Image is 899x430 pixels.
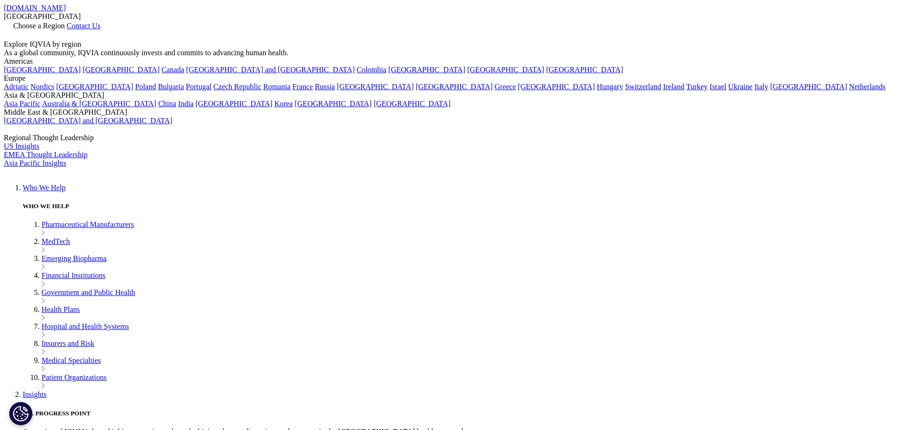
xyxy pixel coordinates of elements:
div: Asia & [GEOGRAPHIC_DATA] [4,91,895,100]
a: Canada [161,66,184,74]
a: [GEOGRAPHIC_DATA] [195,100,272,108]
a: US Insights [4,142,39,150]
a: Bulgaria [158,83,184,91]
div: Middle East & [GEOGRAPHIC_DATA] [4,108,895,117]
a: Korea [274,100,293,108]
a: Portugal [186,83,211,91]
a: [GEOGRAPHIC_DATA] [388,66,465,74]
a: Nordics [30,83,54,91]
a: Contact Us [67,22,101,30]
a: Asia Pacific [4,100,41,108]
a: [GEOGRAPHIC_DATA] and [GEOGRAPHIC_DATA] [186,66,354,74]
a: [GEOGRAPHIC_DATA] [294,100,371,108]
a: Romania [263,83,291,91]
a: Hungary [597,83,623,91]
a: Russia [315,83,335,91]
a: [GEOGRAPHIC_DATA] [83,66,160,74]
a: [GEOGRAPHIC_DATA] [416,83,493,91]
div: Europe [4,74,895,83]
a: [DOMAIN_NAME] [4,4,66,12]
a: Netherlands [849,83,885,91]
a: [GEOGRAPHIC_DATA] [4,66,81,74]
a: Switzerland [625,83,661,91]
a: Turkey [686,83,708,91]
a: Poland [135,83,156,91]
a: Colombia [357,66,386,74]
a: France [293,83,313,91]
a: Pharmaceutical Manufacturers [42,220,134,228]
a: [GEOGRAPHIC_DATA] [467,66,544,74]
a: Ukraine [728,83,753,91]
a: Government and Public Health [42,288,135,296]
a: [GEOGRAPHIC_DATA] [518,83,595,91]
a: MedTech [42,237,70,245]
div: [GEOGRAPHIC_DATA] [4,12,895,21]
a: Ireland [663,83,684,91]
a: India [178,100,193,108]
div: Explore IQVIA by region [4,40,895,49]
a: Insights [23,390,47,398]
a: Financial Institutions [42,271,106,279]
a: Italy [755,83,768,91]
a: EMEA Thought Leadership [4,151,87,159]
a: [GEOGRAPHIC_DATA] [337,83,414,91]
a: Adriatic [4,83,28,91]
a: Hospital and Health Systems [42,322,129,330]
a: Patient Organizations [42,373,107,381]
span: Choose a Region [13,22,65,30]
a: Who We Help [23,184,66,192]
a: Czech Republic [213,83,261,91]
a: Australia & [GEOGRAPHIC_DATA] [42,100,156,108]
h5: U.S. PROGRESS POINT [23,410,895,417]
h5: WHO WE HELP [23,202,895,210]
a: Insurers and Risk [42,339,94,347]
div: Americas [4,57,895,66]
a: [GEOGRAPHIC_DATA] and [GEOGRAPHIC_DATA] [4,117,172,125]
a: Israel [710,83,727,91]
div: Regional Thought Leadership [4,134,895,142]
button: Cookies Settings [9,402,33,425]
a: [GEOGRAPHIC_DATA] [374,100,451,108]
div: As a global community, IQVIA continuously invests and commits to advancing human health. [4,49,895,57]
a: China [158,100,176,108]
a: [GEOGRAPHIC_DATA] [546,66,623,74]
a: Asia Pacific Insights [4,159,66,167]
a: Medical Specialties [42,356,101,364]
a: Emerging Biopharma [42,254,107,262]
a: Health Plans [42,305,80,313]
a: [GEOGRAPHIC_DATA] [770,83,847,91]
a: [GEOGRAPHIC_DATA] [56,83,133,91]
a: Greece [495,83,516,91]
